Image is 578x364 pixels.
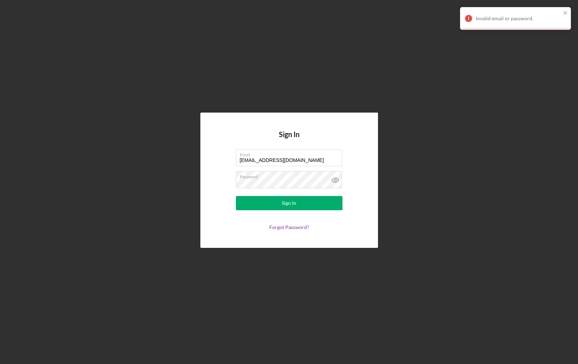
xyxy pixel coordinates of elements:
label: Password [240,172,342,179]
div: Sign In [282,196,296,210]
div: Invalid email or password. [476,16,561,21]
label: Email [240,150,342,157]
h4: Sign In [279,130,299,149]
button: Sign In [236,196,342,210]
a: Forgot Password? [269,224,309,230]
button: close [563,10,568,17]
